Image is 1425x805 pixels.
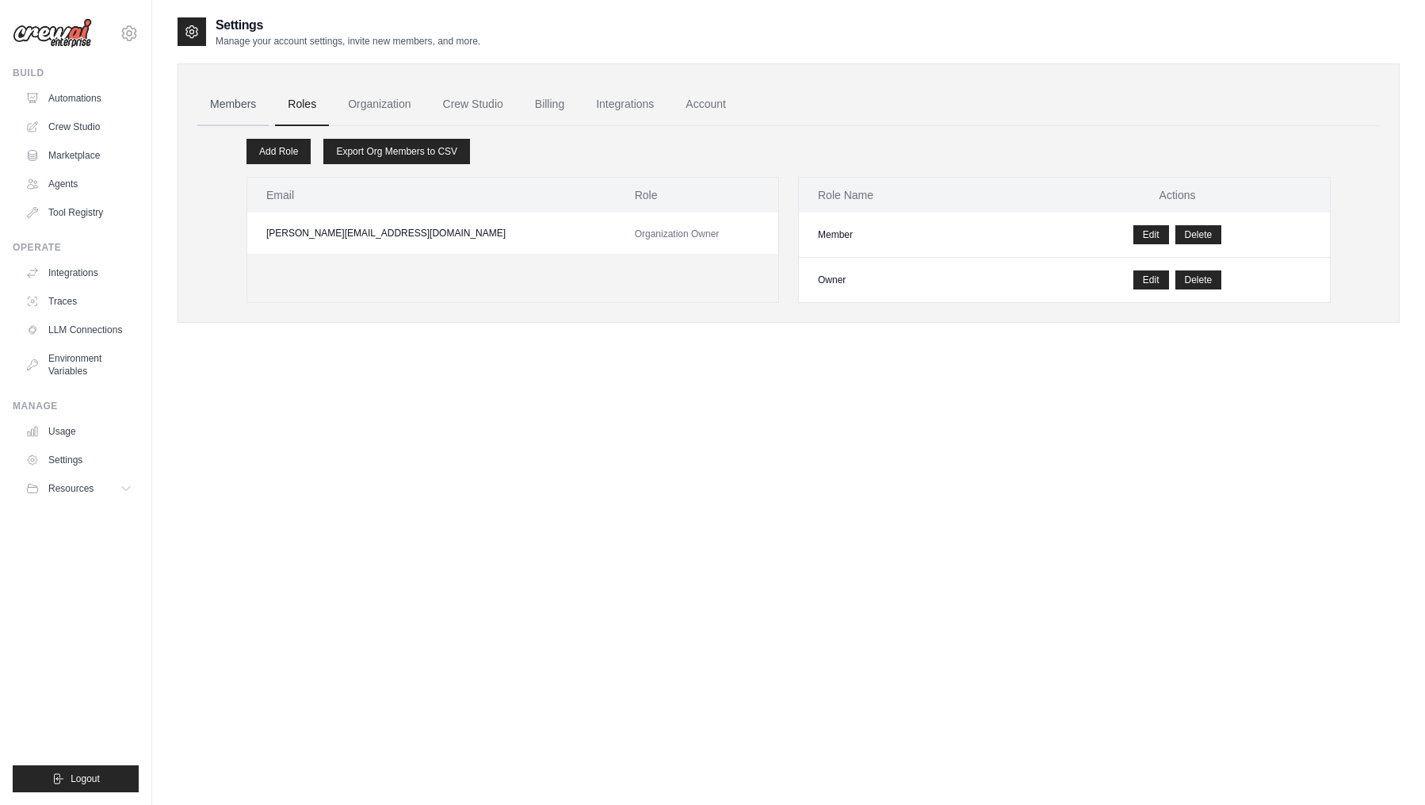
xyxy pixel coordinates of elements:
a: Organization [335,83,423,126]
h2: Settings [216,16,480,35]
th: Role Name [799,178,1025,213]
a: Environment Variables [19,346,139,384]
a: Edit [1133,225,1169,244]
td: Member [799,213,1025,258]
th: Email [247,178,616,213]
a: Add Role [246,139,311,164]
span: Logout [71,772,100,785]
a: Account [673,83,739,126]
span: Organization Owner [635,228,720,240]
p: Manage your account settings, invite new members, and more. [216,35,480,48]
a: Billing [522,83,577,126]
th: Role [616,178,778,213]
td: Owner [799,258,1025,303]
a: Edit [1133,270,1169,289]
a: Automations [19,86,139,111]
td: [PERSON_NAME][EMAIL_ADDRESS][DOMAIN_NAME] [247,213,616,254]
button: Delete [1175,225,1222,244]
a: Members [197,83,269,126]
div: Manage [13,400,139,412]
a: Crew Studio [19,114,139,140]
a: Export Org Members to CSV [323,139,470,164]
a: Integrations [583,83,667,126]
span: Resources [48,482,94,495]
button: Resources [19,476,139,501]
th: Actions [1025,178,1330,213]
a: Integrations [19,260,139,286]
div: Operate [13,241,139,254]
a: Usage [19,419,139,444]
a: LLM Connections [19,317,139,343]
div: Build [13,67,139,79]
a: Crew Studio [430,83,516,126]
a: Marketplace [19,143,139,168]
a: Traces [19,289,139,314]
a: Agents [19,171,139,197]
button: Delete [1175,270,1222,289]
button: Logout [13,765,139,792]
a: Roles [275,83,329,126]
img: Logo [13,18,92,48]
a: Settings [19,447,139,473]
a: Tool Registry [19,200,139,225]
